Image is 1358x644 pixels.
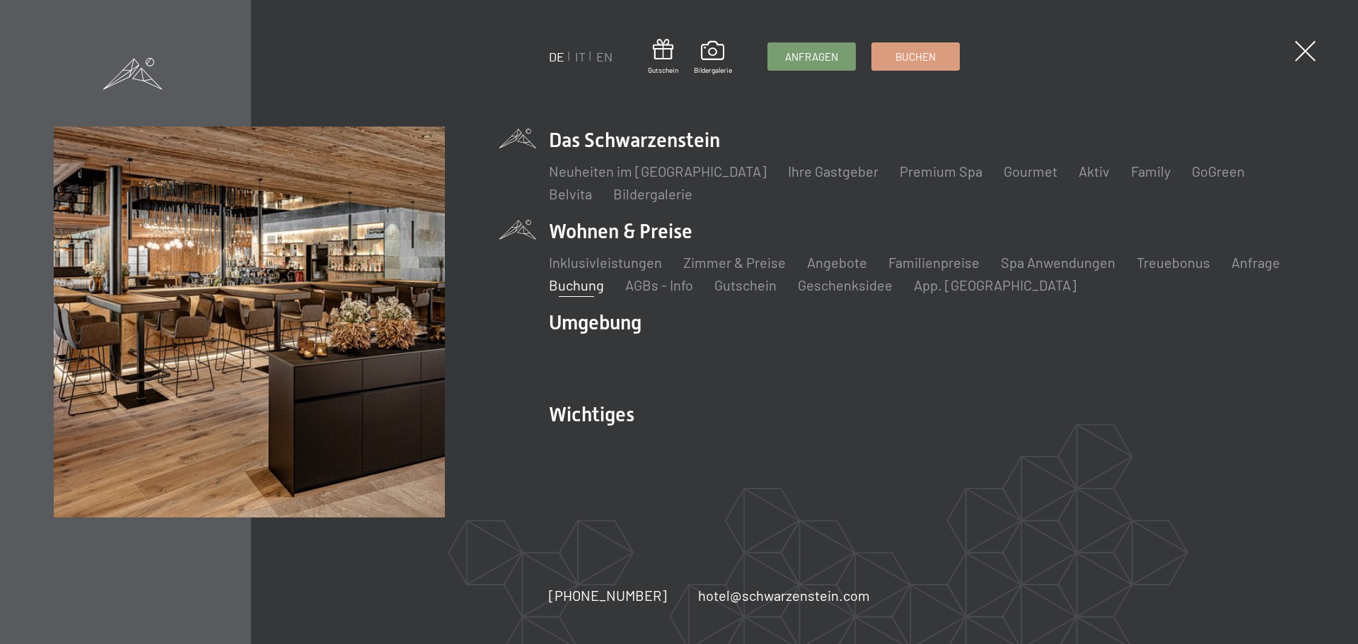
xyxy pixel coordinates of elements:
[768,43,855,70] a: Anfragen
[895,49,936,64] span: Buchen
[1192,163,1245,180] a: GoGreen
[549,185,592,202] a: Belvita
[575,49,586,64] a: IT
[694,41,732,75] a: Bildergalerie
[807,254,867,271] a: Angebote
[785,49,838,64] span: Anfragen
[872,43,959,70] a: Buchen
[1079,163,1110,180] a: Aktiv
[888,254,980,271] a: Familienpreise
[1137,254,1210,271] a: Treuebonus
[549,587,667,604] span: [PHONE_NUMBER]
[613,185,692,202] a: Bildergalerie
[596,49,613,64] a: EN
[694,65,732,75] span: Bildergalerie
[549,254,662,271] a: Inklusivleistungen
[1004,163,1057,180] a: Gourmet
[549,585,667,605] a: [PHONE_NUMBER]
[549,49,564,64] a: DE
[714,276,777,293] a: Gutschein
[698,585,870,605] a: hotel@schwarzenstein.com
[1131,163,1171,180] a: Family
[549,276,604,293] a: Buchung
[683,254,786,271] a: Zimmer & Preise
[625,276,693,293] a: AGBs - Info
[798,276,893,293] a: Geschenksidee
[788,163,878,180] a: Ihre Gastgeber
[648,39,678,75] a: Gutschein
[648,65,678,75] span: Gutschein
[900,163,982,180] a: Premium Spa
[1231,254,1280,271] a: Anfrage
[549,163,767,180] a: Neuheiten im [GEOGRAPHIC_DATA]
[914,276,1076,293] a: App. [GEOGRAPHIC_DATA]
[1001,254,1115,271] a: Spa Anwendungen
